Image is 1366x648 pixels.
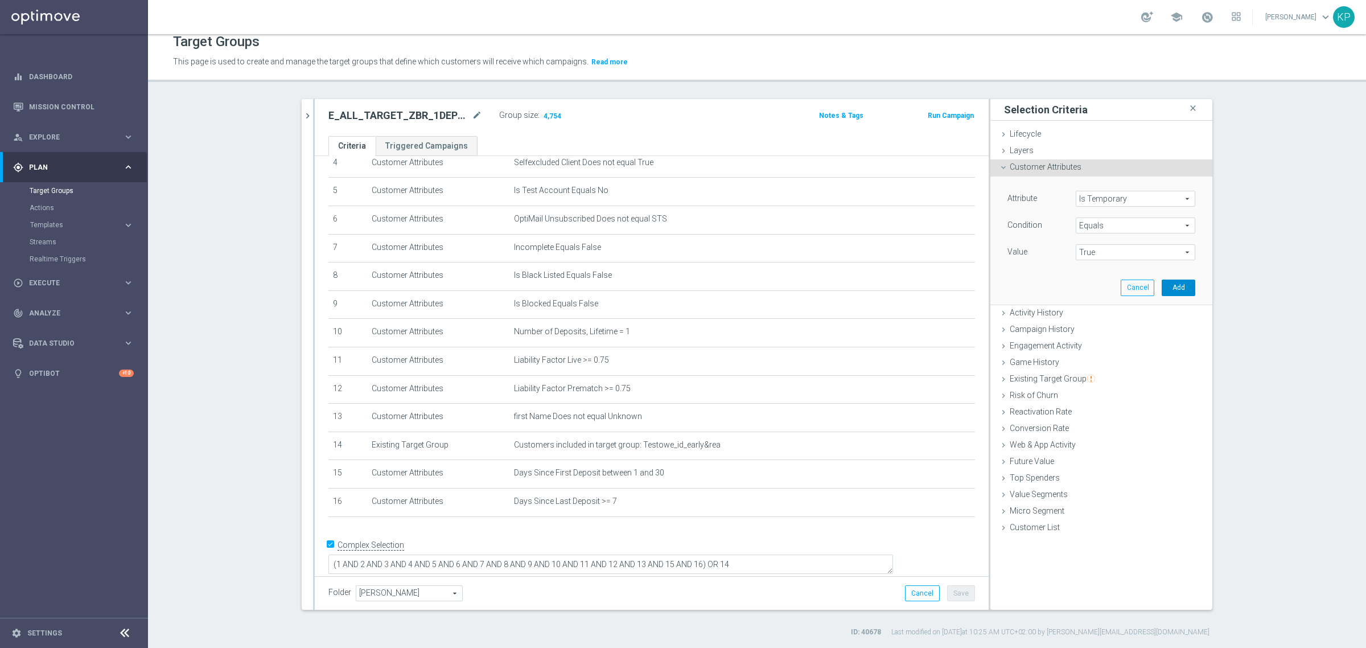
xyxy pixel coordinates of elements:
div: Templates [30,222,123,228]
span: Existing Target Group [1010,374,1095,383]
div: Realtime Triggers [30,251,147,268]
a: Dashboard [29,61,134,92]
td: 9 [328,290,367,319]
i: lightbulb [13,368,23,379]
span: Micro Segment [1010,506,1064,515]
td: Customer Attributes [367,178,509,206]
span: Risk of Churn [1010,391,1058,400]
td: 10 [328,319,367,347]
span: Number of Deposits, Lifetime = 1 [514,327,630,337]
span: Reactivation Rate [1010,407,1072,416]
div: Optibot [13,358,134,388]
label: Value [1007,247,1027,257]
span: keyboard_arrow_down [1319,11,1332,23]
span: Selfexcluded Client Does not equal True [514,158,653,167]
a: Settings [27,630,62,637]
td: Customer Attributes [367,149,509,178]
a: Mission Control [29,92,134,122]
span: Analyze [29,310,123,317]
span: Campaign History [1010,325,1075,334]
div: Target Groups [30,182,147,199]
td: 4 [328,149,367,178]
i: equalizer [13,72,23,82]
div: +10 [119,370,134,377]
button: Cancel [1121,280,1154,296]
span: Incomplete Equals False [514,243,601,252]
div: Mission Control [13,92,134,122]
h2: E_ALL_TARGET_ZBR_1DEPO 200 PLN PREV MONTH_220825 [328,109,470,122]
i: keyboard_arrow_right [123,132,134,142]
td: Customer Attributes [367,488,509,516]
td: Customer Attributes [367,234,509,263]
span: Plan [29,164,123,171]
div: KP [1333,6,1355,28]
a: Realtime Triggers [30,255,118,264]
td: 5 [328,178,367,206]
span: Is Black Listed Equals False [514,270,612,280]
td: Customer Attributes [367,460,509,489]
div: person_search Explore keyboard_arrow_right [13,133,134,142]
a: Triggered Campaigns [376,136,478,156]
i: person_search [13,132,23,142]
i: settings [11,628,22,638]
td: 11 [328,347,367,375]
td: 8 [328,263,367,291]
span: Web & App Activity [1010,440,1076,449]
span: Engagement Activity [1010,341,1082,350]
td: 13 [328,404,367,432]
a: Streams [30,237,118,247]
span: Is Blocked Equals False [514,299,598,309]
label: Folder [328,588,351,597]
button: play_circle_outline Execute keyboard_arrow_right [13,278,134,288]
div: Templates [30,216,147,233]
lable: Attribute [1007,194,1037,203]
td: 15 [328,460,367,489]
td: 12 [328,375,367,404]
span: Game History [1010,358,1059,367]
a: Criteria [328,136,376,156]
span: OptiMail Unsubscribed Does not equal STS [514,214,667,224]
div: Templates keyboard_arrow_right [30,220,134,229]
td: Customer Attributes [367,375,509,404]
span: Customer List [1010,523,1060,532]
i: keyboard_arrow_right [123,162,134,173]
button: gps_fixed Plan keyboard_arrow_right [13,163,134,172]
i: close [1187,101,1199,116]
div: Analyze [13,308,123,318]
label: Last modified on [DATE] at 10:25 AM UTC+02:00 by [PERSON_NAME][EMAIL_ADDRESS][DOMAIN_NAME] [891,628,1209,637]
label: Complex Selection [338,540,404,551]
h3: Selection Criteria [1004,103,1088,116]
div: Plan [13,162,123,173]
i: gps_fixed [13,162,23,173]
div: lightbulb Optibot +10 [13,369,134,378]
button: Mission Control [13,102,134,112]
i: keyboard_arrow_right [123,338,134,348]
span: Liability Factor Prematch >= 0.75 [514,384,631,393]
div: Dashboard [13,61,134,92]
button: chevron_right [302,99,313,133]
h1: Target Groups [173,34,260,50]
a: Actions [30,203,118,212]
a: [PERSON_NAME]keyboard_arrow_down [1264,9,1333,26]
div: Streams [30,233,147,251]
span: 4,754 [542,112,562,122]
td: Customer Attributes [367,290,509,319]
td: 16 [328,488,367,516]
div: Explore [13,132,123,142]
span: Lifecycle [1010,129,1041,138]
button: Cancel [905,585,940,601]
a: Optibot [29,358,119,388]
span: first Name Does not equal Unknown [514,412,642,421]
div: Data Studio [13,338,123,348]
button: track_changes Analyze keyboard_arrow_right [13,309,134,318]
span: This page is used to create and manage the target groups that define which customers will receive... [173,57,589,66]
span: Templates [30,222,112,228]
span: Execute [29,280,123,286]
span: Customer Attributes [1010,162,1081,171]
span: Data Studio [29,340,123,347]
button: equalizer Dashboard [13,72,134,81]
